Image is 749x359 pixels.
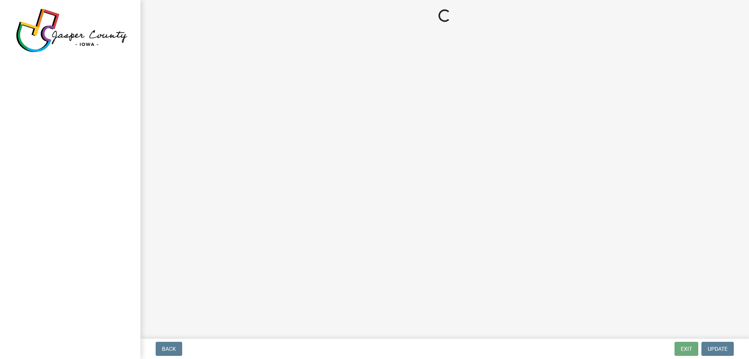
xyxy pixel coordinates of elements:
span: Update [708,346,728,352]
button: Exit [674,342,698,356]
span: Back [162,346,176,352]
button: Back [156,342,182,356]
button: Update [701,342,734,356]
img: Jasper County, Iowa [16,8,128,53]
